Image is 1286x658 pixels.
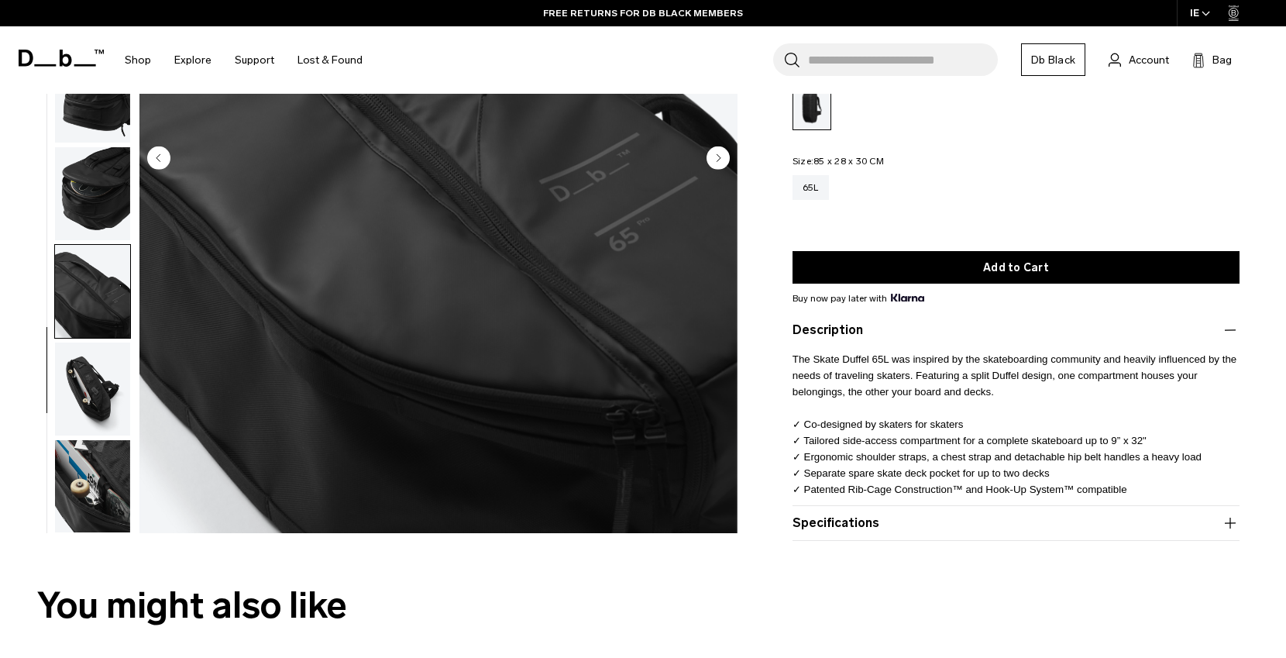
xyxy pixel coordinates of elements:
button: Skate Duffel 65L [54,439,131,534]
button: Specifications [793,514,1240,532]
span: 85 x 28 x 30 CM [813,156,884,167]
button: Bag [1192,50,1232,69]
a: Explore [174,33,211,88]
img: Skate Duffel 65L [55,440,130,533]
button: Skate Duffel 65L [54,49,131,143]
a: Support [235,33,274,88]
a: Black Out [793,82,831,130]
img: Skate Duffel 65L [55,245,130,338]
button: Skate Duffel 65L [54,342,131,436]
legend: Size: [793,157,884,166]
a: Db Black [1021,43,1085,76]
nav: Main Navigation [113,26,374,94]
button: Skate Duffel 65L [54,244,131,339]
a: 65L [793,175,829,200]
button: Next slide [707,146,730,173]
button: Description [793,321,1240,339]
a: FREE RETURNS FOR DB BLACK MEMBERS [543,6,743,20]
img: Skate Duffel 65L [55,343,130,436]
img: Skate Duffel 65L [55,147,130,240]
a: Lost & Found [297,33,363,88]
button: Previous slide [147,146,170,173]
img: {"height" => 20, "alt" => "Klarna"} [891,294,924,301]
span: Buy now pay later with [793,291,924,305]
a: Shop [125,33,151,88]
: The Skate Duffel 65L was inspired by the skateboarding community and heavily influenced by the ne... [793,353,1236,495]
h2: You might also like [37,578,1249,633]
a: Account [1109,50,1169,69]
img: Skate Duffel 65L [55,50,130,143]
button: Skate Duffel 65L [54,146,131,241]
button: Add to Cart [793,251,1240,284]
span: Bag [1212,52,1232,68]
span: Account [1129,52,1169,68]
